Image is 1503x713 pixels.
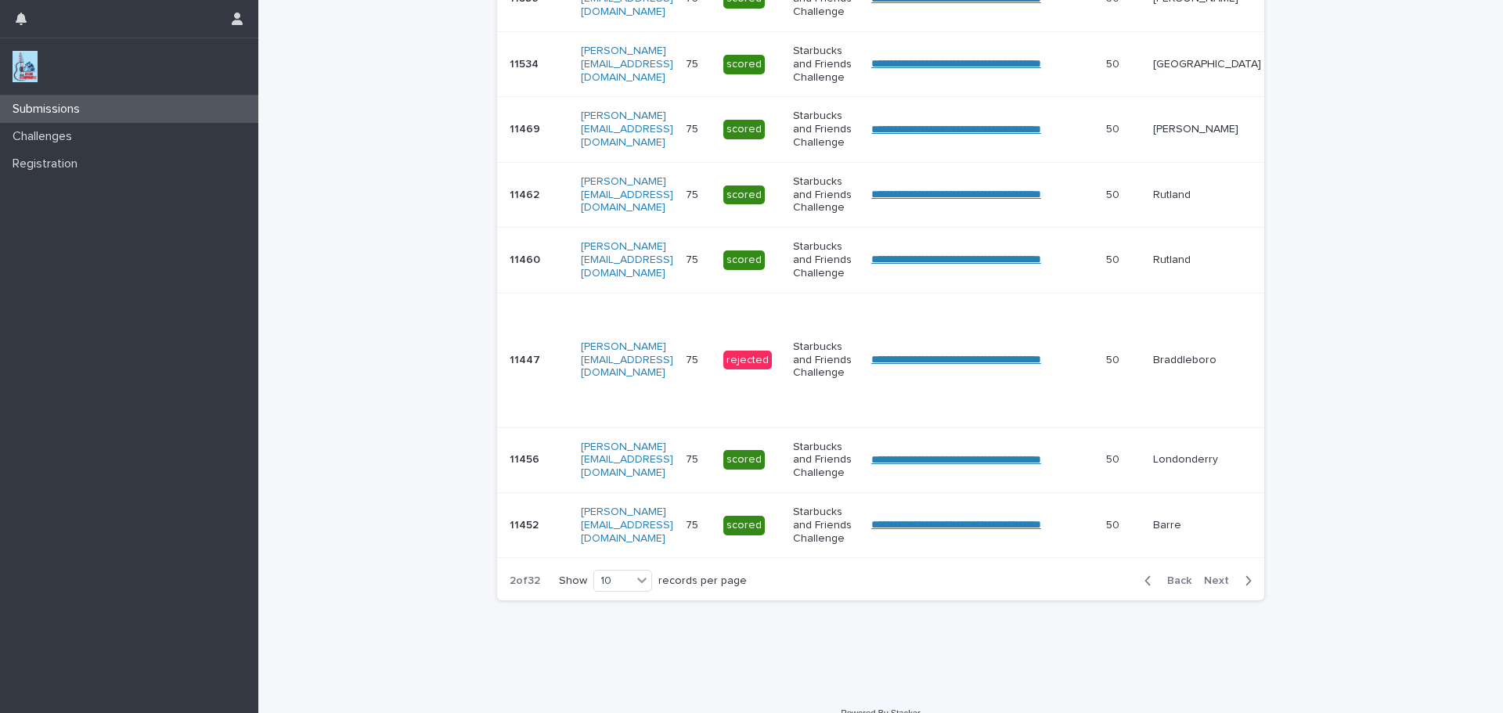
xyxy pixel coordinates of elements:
a: [PERSON_NAME][EMAIL_ADDRESS][DOMAIN_NAME] [581,176,673,214]
p: 50 [1106,516,1123,532]
a: [PERSON_NAME][EMAIL_ADDRESS][DOMAIN_NAME] [581,110,673,148]
p: Starbucks and Friends Challenge [793,506,859,545]
a: [PERSON_NAME][EMAIL_ADDRESS][DOMAIN_NAME] [581,506,673,544]
div: scored [723,516,765,535]
button: Next [1198,574,1264,588]
span: Next [1204,575,1238,586]
p: 75 [686,55,701,71]
span: Back [1158,575,1191,586]
div: scored [723,250,765,270]
p: Starbucks and Friends Challenge [793,240,859,279]
div: rejected [723,351,772,370]
p: [PERSON_NAME] [1153,123,1261,136]
p: Starbucks and Friends Challenge [793,110,859,149]
p: 50 [1106,120,1123,136]
div: scored [723,450,765,470]
div: scored [723,185,765,205]
p: 11452 [510,516,542,532]
p: 50 [1106,450,1123,466]
p: Londonderry [1153,453,1261,466]
p: 11447 [510,351,543,367]
a: [PERSON_NAME][EMAIL_ADDRESS][DOMAIN_NAME] [581,45,673,83]
p: 2 of 32 [497,562,553,600]
p: 50 [1106,250,1123,267]
p: Challenges [6,129,85,144]
p: 75 [686,516,701,532]
div: scored [723,120,765,139]
div: scored [723,55,765,74]
p: Show [559,574,587,588]
p: Registration [6,157,90,171]
p: 75 [686,450,701,466]
p: 11534 [510,55,542,71]
p: Submissions [6,102,92,117]
p: Barre [1153,519,1261,532]
a: [PERSON_NAME][EMAIL_ADDRESS][DOMAIN_NAME] [581,341,673,379]
p: Rutland [1153,189,1261,202]
p: 75 [686,185,701,202]
p: 11462 [510,185,542,202]
p: records per page [658,574,747,588]
div: 10 [594,573,632,589]
p: Rutland [1153,254,1261,267]
p: 11469 [510,120,543,136]
a: [PERSON_NAME][EMAIL_ADDRESS][DOMAIN_NAME] [581,241,673,279]
p: Starbucks and Friends Challenge [793,340,859,380]
img: jxsLJbdS1eYBI7rVAS4p [13,51,38,82]
button: Back [1132,574,1198,588]
p: [GEOGRAPHIC_DATA] [1153,58,1261,71]
p: 50 [1106,351,1123,367]
p: 11456 [510,450,542,466]
p: 75 [686,351,701,367]
p: 11460 [510,250,543,267]
p: Braddleboro [1153,354,1261,367]
p: 75 [686,120,701,136]
p: Starbucks and Friends Challenge [793,45,859,84]
p: 75 [686,250,701,267]
p: 50 [1106,185,1123,202]
p: Starbucks and Friends Challenge [793,441,859,480]
p: 50 [1106,55,1123,71]
a: [PERSON_NAME][EMAIL_ADDRESS][DOMAIN_NAME] [581,441,673,479]
p: Starbucks and Friends Challenge [793,175,859,214]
